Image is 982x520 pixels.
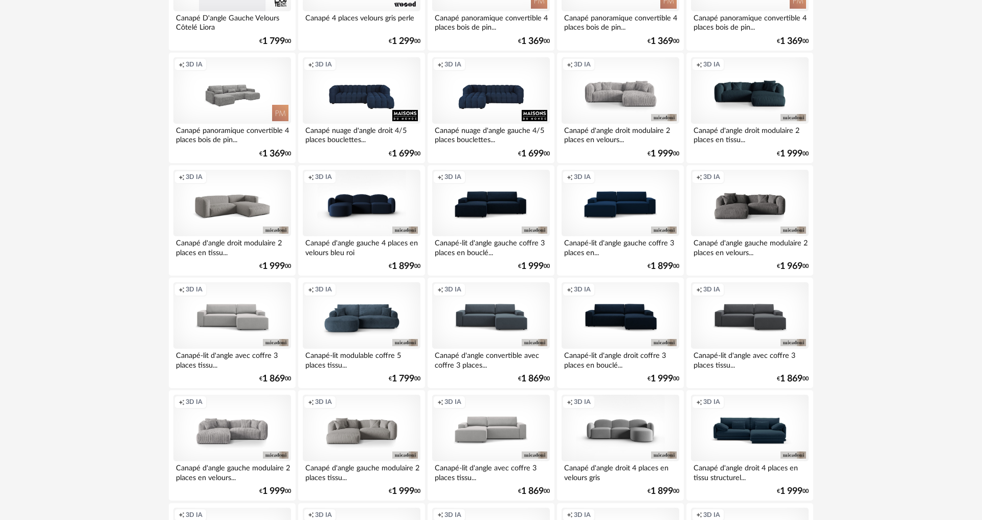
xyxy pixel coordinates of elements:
[262,150,285,157] span: 1 369
[437,60,443,69] span: Creation icon
[518,263,550,270] div: € 00
[703,398,720,406] span: 3D IA
[178,511,185,519] span: Creation icon
[686,53,813,163] a: Creation icon 3D IA Canapé d'angle droit modulaire 2 places en tissu... €1 99900
[308,398,314,406] span: Creation icon
[259,150,291,157] div: € 00
[557,53,684,163] a: Creation icon 3D IA Canapé d'angle droit modulaire 2 places en velours... €1 99900
[392,375,414,382] span: 1 799
[315,285,332,293] span: 3D IA
[444,398,461,406] span: 3D IA
[574,511,591,519] span: 3D IA
[521,263,544,270] span: 1 999
[437,511,443,519] span: Creation icon
[777,488,809,495] div: € 00
[521,38,544,45] span: 1 369
[780,263,802,270] span: 1 969
[303,236,420,257] div: Canapé d'angle gauche 4 places en velours bleu roi
[567,285,573,293] span: Creation icon
[567,511,573,519] span: Creation icon
[648,263,679,270] div: € 00
[444,285,461,293] span: 3D IA
[259,38,291,45] div: € 00
[703,60,720,69] span: 3D IA
[521,375,544,382] span: 1 869
[521,150,544,157] span: 1 699
[444,511,461,519] span: 3D IA
[691,461,809,482] div: Canapé d'angle droit 4 places en tissu structurel...
[432,124,550,144] div: Canapé nuage d'angle gauche 4/5 places bouclettes...
[178,173,185,181] span: Creation icon
[308,511,314,519] span: Creation icon
[173,236,291,257] div: Canapé d'angle droit modulaire 2 places en tissu...
[259,375,291,382] div: € 00
[780,150,802,157] span: 1 999
[703,173,720,181] span: 3D IA
[648,38,679,45] div: € 00
[567,60,573,69] span: Creation icon
[691,236,809,257] div: Canapé d'angle gauche modulaire 2 places en velours...
[557,165,684,276] a: Creation icon 3D IA Canapé-lit d'angle gauche coffre 3 places en... €1 89900
[777,375,809,382] div: € 00
[518,150,550,157] div: € 00
[428,390,554,501] a: Creation icon 3D IA Canapé-lit d'angle avec coffre 3 places tissu... €1 86900
[777,150,809,157] div: € 00
[696,511,702,519] span: Creation icon
[780,38,802,45] span: 1 369
[696,60,702,69] span: Creation icon
[780,375,802,382] span: 1 869
[651,488,673,495] span: 1 899
[169,390,296,501] a: Creation icon 3D IA Canapé d'angle gauche modulaire 2 places en velours... €1 99900
[389,38,420,45] div: € 00
[303,349,420,369] div: Canapé-lit modulable coffre 5 places tissu...
[298,53,425,163] a: Creation icon 3D IA Canapé nuage d'angle droit 4/5 places bouclettes... €1 69900
[392,263,414,270] span: 1 899
[389,375,420,382] div: € 00
[298,165,425,276] a: Creation icon 3D IA Canapé d'angle gauche 4 places en velours bleu roi €1 89900
[703,285,720,293] span: 3D IA
[298,278,425,388] a: Creation icon 3D IA Canapé-lit modulable coffre 5 places tissu... €1 79900
[186,285,203,293] span: 3D IA
[686,165,813,276] a: Creation icon 3D IA Canapé d'angle gauche modulaire 2 places en velours... €1 96900
[392,150,414,157] span: 1 699
[315,511,332,519] span: 3D IA
[444,60,461,69] span: 3D IA
[574,60,591,69] span: 3D IA
[169,53,296,163] a: Creation icon 3D IA Canapé panoramique convertible 4 places bois de pin... €1 36900
[428,278,554,388] a: Creation icon 3D IA Canapé d'angle convertible avec coffre 3 places... €1 86900
[173,124,291,144] div: Canapé panoramique convertible 4 places bois de pin...
[262,488,285,495] span: 1 999
[186,511,203,519] span: 3D IA
[651,38,673,45] span: 1 369
[518,375,550,382] div: € 00
[303,124,420,144] div: Canapé nuage d'angle droit 4/5 places bouclettes...
[308,60,314,69] span: Creation icon
[444,173,461,181] span: 3D IA
[521,488,544,495] span: 1 869
[691,349,809,369] div: Canapé-lit d'angle avec coffre 3 places tissu...
[703,511,720,519] span: 3D IA
[437,285,443,293] span: Creation icon
[651,263,673,270] span: 1 899
[562,349,679,369] div: Canapé-lit d'angle droit coffre 3 places en bouclé...
[567,173,573,181] span: Creation icon
[428,165,554,276] a: Creation icon 3D IA Canapé-lit d'angle gauche coffre 3 places en bouclé... €1 99900
[777,38,809,45] div: € 00
[696,285,702,293] span: Creation icon
[437,173,443,181] span: Creation icon
[173,11,291,32] div: Canapé D'angle Gauche Velours Côtelé Liora
[186,60,203,69] span: 3D IA
[437,398,443,406] span: Creation icon
[389,263,420,270] div: € 00
[696,398,702,406] span: Creation icon
[173,349,291,369] div: Canapé-lit d'angle avec coffre 3 places tissu...
[169,165,296,276] a: Creation icon 3D IA Canapé d'angle droit modulaire 2 places en tissu... €1 99900
[186,173,203,181] span: 3D IA
[259,263,291,270] div: € 00
[178,60,185,69] span: Creation icon
[389,488,420,495] div: € 00
[173,461,291,482] div: Canapé d'angle gauche modulaire 2 places en velours...
[178,285,185,293] span: Creation icon
[518,488,550,495] div: € 00
[651,375,673,382] span: 1 999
